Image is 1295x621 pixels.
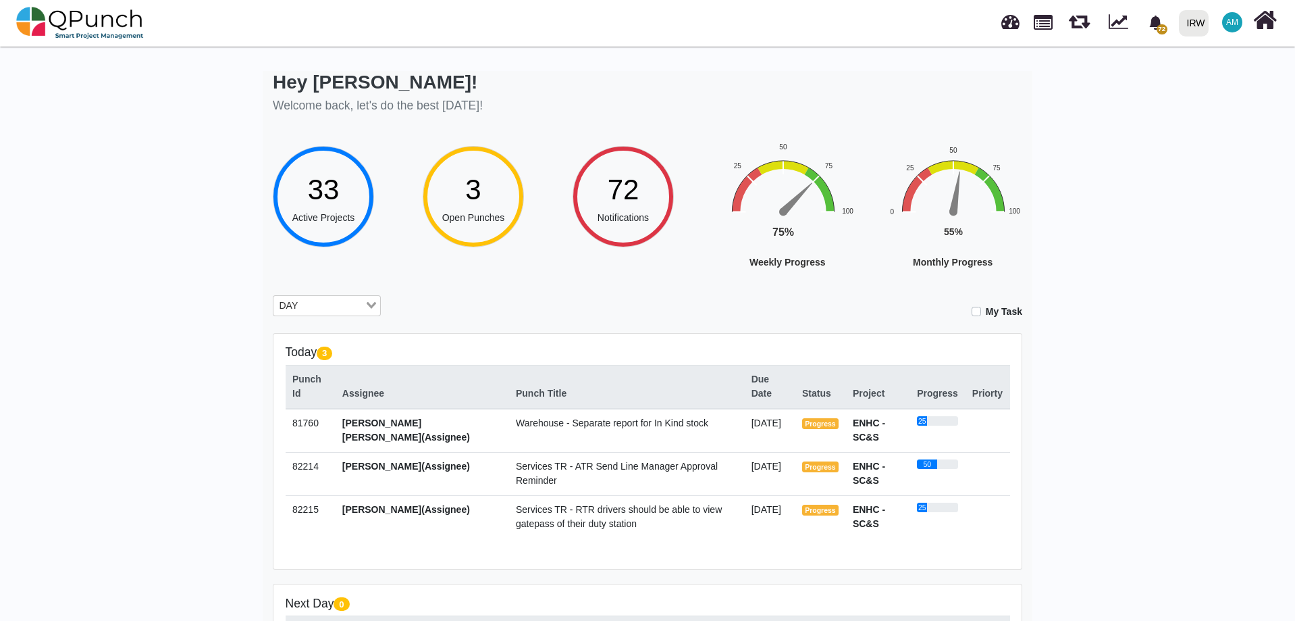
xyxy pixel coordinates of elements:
div: Project [853,387,903,401]
path: 55 %. Speed. [949,170,963,212]
text: 75 [825,162,833,169]
text: 100 [842,207,853,215]
a: bell fill72 [1140,1,1173,43]
text: 25 [734,162,742,170]
text: Monthly Progress [913,257,993,268]
span: 81760 [292,418,319,428]
div: Punch Id [292,372,328,401]
span: [PERSON_NAME] [PERSON_NAME](Assignee) [342,418,470,443]
span: Services TR - RTR drivers should be able to view gatepass of their duty station [516,504,722,529]
div: Weekly Progress. Highcharts interactive chart. [722,141,932,309]
a: IRW [1173,1,1214,45]
span: [PERSON_NAME](Assignee) [342,504,470,515]
td: [DATE] [744,495,795,539]
input: Search for option [302,299,363,314]
text: 25 [906,164,914,172]
span: DAY [276,299,301,314]
div: Punch Title [516,387,737,401]
span: 72 [1157,24,1167,34]
path: 75 %. Speed. [781,180,815,214]
span: Progress [802,418,839,429]
td: [DATE] [744,452,795,495]
div: 25 [917,503,927,512]
span: 33 [308,174,340,205]
h5: Today [286,345,1010,359]
span: 82215 [292,504,319,515]
text: 75% [772,226,794,238]
text: Weekly Progress [749,257,826,268]
div: Assignee [342,387,502,401]
svg: Interactive chart [872,141,1082,309]
h2: Hey [PERSON_NAME]! [273,71,483,94]
img: qpunch-sp.fa6292f.png [16,3,144,43]
span: Open Punches [442,212,505,223]
div: Dynamic Report [1102,1,1140,45]
label: My Task [986,305,1022,319]
text: 50 [779,143,787,150]
td: [DATE] [744,409,795,453]
div: Notification [1144,10,1167,34]
div: Status [802,387,839,401]
span: Warehouse - Separate report for In Kind stock [516,418,708,428]
span: 82214 [292,461,319,472]
text: 50 [949,146,957,153]
div: 50 [917,459,937,469]
span: Dashboard [1001,8,1020,28]
span: [PERSON_NAME](Assignee) [342,461,470,472]
div: Monthly Progress. Highcharts interactive chart. [872,141,1082,309]
a: AM [1214,1,1250,44]
span: 3 [465,174,481,205]
div: 25 [917,416,927,426]
span: Services TR - ATR Send Line Manager Approval Reminder [516,461,718,486]
h5: Welcome back, let's do the best [DATE]! [273,99,483,113]
span: 72 [608,174,639,205]
span: Active Projects [292,212,355,223]
strong: ENHC - SC&S [853,461,885,486]
span: Notifications [598,212,649,223]
svg: bell fill [1148,16,1163,30]
span: AM [1226,18,1238,26]
div: IRW [1187,11,1205,35]
span: Progress [802,462,839,472]
text: 55% [944,226,963,237]
div: Progress [917,387,958,401]
text: 0 [891,207,895,215]
div: Priorty [972,387,1003,401]
div: Due Date [751,372,788,401]
text: 75 [993,164,1001,172]
i: Home [1253,7,1277,33]
strong: ENHC - SC&S [853,504,885,529]
h5: Next Day [286,597,1010,611]
div: Search for option [273,295,381,317]
span: Projects [1034,9,1053,30]
svg: Interactive chart [722,141,932,309]
strong: ENHC - SC&S [853,418,885,443]
span: Progress [802,505,839,516]
span: Asad Malik [1222,12,1242,32]
span: 0 [334,597,349,611]
span: 3 [317,347,332,360]
text: 100 [1009,207,1020,215]
span: Releases [1069,7,1090,29]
